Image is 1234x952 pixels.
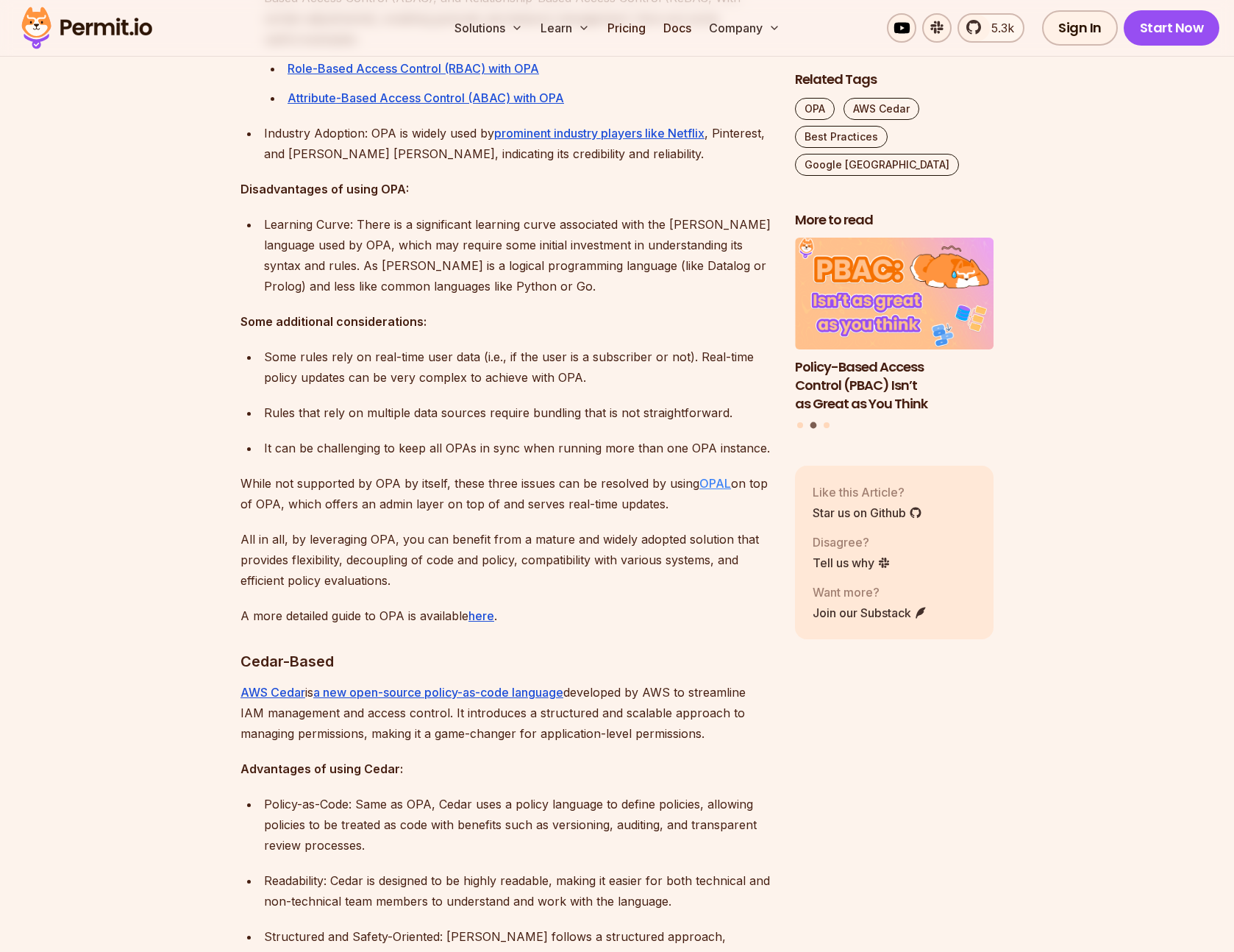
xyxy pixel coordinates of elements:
[240,605,771,626] p: A more detailed guide to OPA is available .
[264,794,771,856] p: Policy-as-Code: Same as OPA, Cedar uses a policy language to define policies, allowing policies t...
[288,61,539,76] a: Role-Based Access Control (RBAC) with OPA
[795,71,994,89] h2: Related Tags
[449,13,529,43] button: Solutions
[703,13,786,43] button: Company
[813,583,927,601] p: Want more?
[797,422,803,428] button: Go to slide 1
[957,13,1024,43] a: 5.3k
[795,211,994,230] h2: More to read
[535,13,596,43] button: Learn
[813,533,891,551] p: Disagree?
[264,870,771,912] p: Readability: Cedar is designed to be highly readable, making it easier for both technical and non...
[699,476,731,491] a: OPAL
[264,214,771,296] div: Learning Curve: There is a significant learning curve associated with the [PERSON_NAME] language ...
[844,98,919,120] a: AWS Cedar
[795,154,959,176] a: Google [GEOGRAPHIC_DATA]
[288,90,564,105] a: Attribute-Based Access Control (ABAC) with OPA
[813,604,927,622] a: Join our Substack
[795,238,994,350] img: Policy-Based Access Control (PBAC) Isn’t as Great as You Think
[240,182,409,196] strong: Disadvantages of using OPA:
[240,682,771,744] p: is developed by AWS to streamline IAM management and access control. It introduces a structured a...
[602,13,652,43] a: Pricing
[795,358,994,413] h3: Policy-Based Access Control (PBAC) Isn’t as Great as You Think
[313,685,563,700] a: a new open-source policy-as-code language
[1042,10,1118,46] a: Sign In
[824,422,830,428] button: Go to slide 3
[657,13,697,43] a: Docs
[795,126,888,148] a: Best Practices
[494,126,705,141] a: prominent industry players like Netflix
[1124,10,1220,46] a: Start Now
[813,483,922,501] p: Like this Article?
[240,650,771,673] h3: Cedar-Based
[813,504,922,522] a: Star us on Github
[240,314,427,329] strong: Some additional considerations:
[982,19,1014,37] span: 5.3k
[240,473,771,514] p: While not supported by OPA by itself, these three issues can be resolved by using on top of OPA, ...
[795,238,994,413] li: 2 of 3
[810,422,817,429] button: Go to slide 2
[264,438,771,458] p: It can be challenging to keep all OPAs in sync when running more than one OPA instance.
[264,402,771,423] p: Rules that rely on multiple data sources require bundling that is not straightforward.
[468,608,494,623] a: here
[240,685,305,700] a: AWS Cedar
[240,529,771,591] p: All in all, by leveraging OPA, you can benefit from a mature and widely adopted solution that pro...
[15,3,159,53] img: Permit logo
[795,238,994,431] div: Posts
[813,554,891,572] a: Tell us why
[795,238,994,413] a: Policy-Based Access Control (PBAC) Isn’t as Great as You ThinkPolicy-Based Access Control (PBAC) ...
[795,98,835,120] a: OPA
[264,123,771,164] p: Industry Adoption: OPA is widely used by , Pinterest, and [PERSON_NAME] [PERSON_NAME], indicating...
[240,761,403,776] strong: Advantages of using Cedar:
[264,347,771,388] p: Some rules rely on real-time user data (i.e., if the user is a subscriber or not). Real-time poli...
